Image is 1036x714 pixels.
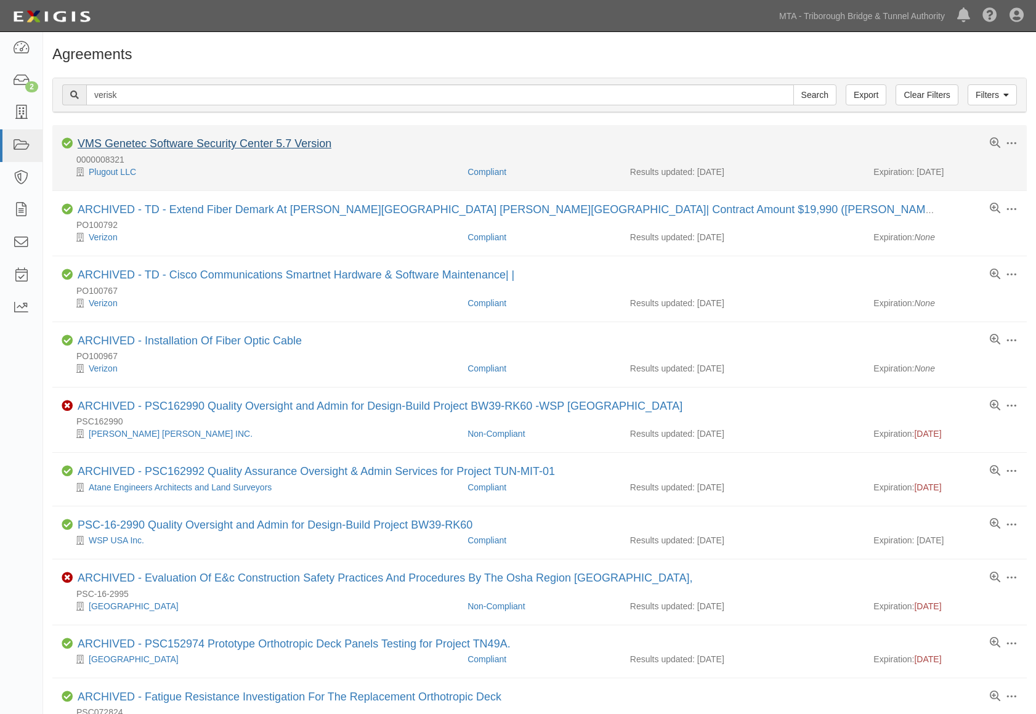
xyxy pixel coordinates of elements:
div: Expiration: [DATE] [873,534,1018,546]
div: PSC-16-2990 Quality Oversight and Admin for Design-Build Project BW39-RK60 [78,519,472,532]
span: [DATE] [914,482,941,492]
a: [GEOGRAPHIC_DATA] [89,601,179,611]
div: PSC162990 Quality Oversight and Admin for Design-Build Project BW39-RK60 -WSP USA [78,400,682,413]
a: Compliant [467,535,506,545]
div: PSC152974 Prototype Orthotropic Deck Panels Testing for Project TN49A. [78,638,511,651]
a: View results summary [990,572,1000,583]
input: Search [793,84,836,105]
div: PSC162990 [62,415,1027,428]
div: Results updated: [DATE] [630,297,856,309]
div: PO100767 [62,285,1027,297]
div: PSC-16-2995 [62,588,1027,600]
div: Results updated: [DATE] [630,481,856,493]
div: Results updated: [DATE] [630,600,856,612]
a: ARCHIVED - PSC162990 Quality Oversight and Admin for Design-Build Project BW39-RK60 -WSP [GEOGRAP... [78,400,682,412]
a: Atane Engineers Architects and Land Surveyors [89,482,272,492]
a: View results summary [990,269,1000,280]
i: Non-Compliant [62,572,73,583]
div: Expiration: [873,428,1018,440]
a: View results summary [990,519,1000,530]
a: Compliant [467,654,506,664]
h1: Agreements [52,46,1027,62]
div: Expiration: [873,600,1018,612]
a: ARCHIVED - Fatigue Resistance Investigation For The Replacement Orthotropic Deck [78,691,501,703]
span: [DATE] [914,654,941,664]
a: Plugout LLC [89,167,136,177]
a: ARCHIVED - Installation Of Fiber Optic Cable [78,335,302,347]
em: None [914,298,934,308]
a: View results summary [990,466,1000,477]
a: ARCHIVED - TD - Cisco Communications Smartnet Hardware & Software Maintenance| | [78,269,514,281]
div: Expiration: [873,481,1018,493]
div: 0000008321 [62,153,1027,166]
a: ARCHIVED - Evaluation Of E&c Construction Safety Practices And Procedures By The Osha Region [GEO... [78,572,692,584]
div: PSC162992 Quality Assurance Oversight & Admin Services for Project TUN-MIT-01 [78,465,555,479]
a: VMS Genetec Software Security Center 5.7 Version [78,137,331,150]
div: Results updated: [DATE] [630,362,856,375]
a: WSP USA Inc. [89,535,144,545]
a: Export [846,84,886,105]
a: ARCHIVED - PSC152974 Prototype Orthotropic Deck Panels Testing for Project TN49A. [78,638,511,650]
i: Compliant [62,466,73,477]
a: Verizon [89,298,118,308]
img: Logo [9,6,94,28]
a: Compliant [467,482,506,492]
input: Search [86,84,794,105]
div: Verizon [62,362,458,375]
div: Results updated: [DATE] [630,428,856,440]
div: Installation Of Fiber Optic Cable [78,335,302,348]
em: None [914,363,934,373]
div: WSP USA Inc. [62,534,458,546]
a: View results summary [990,203,1000,214]
a: View results summary [990,400,1000,412]
a: View results summary [990,138,1000,149]
div: Results updated: [DATE] [630,166,856,178]
a: Compliant [467,167,506,177]
div: Verizon [62,297,458,309]
i: Compliant [62,269,73,280]
div: Atane Engineers Architects and Land Surveyors [62,481,458,493]
a: Verizon [89,232,118,242]
div: PO100792 [62,219,1027,231]
a: Non-Compliant [467,429,525,439]
a: View results summary [990,638,1000,649]
div: PO100967 [62,350,1027,362]
a: View results summary [990,335,1000,346]
div: Verizon [62,231,458,243]
a: PSC-16-2990 Quality Oversight and Admin for Design-Build Project BW39-RK60 [78,519,472,531]
div: Lehigh University [62,653,458,665]
a: Compliant [467,232,506,242]
a: ARCHIVED - PSC162992 Quality Assurance Oversight & Admin Services for Project TUN-MIT-01 [78,465,555,477]
i: Non-Compliant [62,400,73,412]
div: Expiration: [873,297,1018,309]
div: Results updated: [DATE] [630,653,856,665]
div: Evaluation Of E&c Construction Safety Practices And Procedures By The Osha Region Ii Traning Center, [78,572,692,585]
i: Compliant [62,691,73,702]
div: Plugout LLC [62,166,458,178]
div: Rutgers University [62,600,458,612]
i: Compliant [62,638,73,649]
div: TD - Extend Fiber Demark At Robert Moses Building Randall's Island| Contract Amount $19,990 (acor... [78,203,938,217]
div: PARSONS BRINCKERHOFF INC. [62,428,458,440]
i: Compliant [62,335,73,346]
a: MTA - Triborough Bridge & Tunnel Authority [773,4,951,28]
div: Fatigue Resistance Investigation For The Replacement Orthotropic Deck [78,691,501,704]
i: Help Center - Complianz [982,9,997,23]
i: Compliant [62,204,73,215]
em: None [914,232,934,242]
div: Expiration: [873,653,1018,665]
div: Expiration: [873,231,1018,243]
a: Compliant [467,363,506,373]
a: Filters [968,84,1017,105]
div: VMS Genetec Software Security Center 5.7 Version [78,137,331,151]
div: Results updated: [DATE] [630,231,856,243]
a: View results summary [990,691,1000,702]
a: Compliant [467,298,506,308]
div: Expiration: [DATE] [873,166,1018,178]
a: [PERSON_NAME] [PERSON_NAME] INC. [89,429,253,439]
a: Verizon [89,363,118,373]
span: [DATE] [914,601,941,611]
div: Results updated: [DATE] [630,534,856,546]
span: [DATE] [914,429,941,439]
a: ARCHIVED - TD - Extend Fiber Demark At [PERSON_NAME][GEOGRAPHIC_DATA] [PERSON_NAME][GEOGRAPHIC_DA... [78,203,974,216]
